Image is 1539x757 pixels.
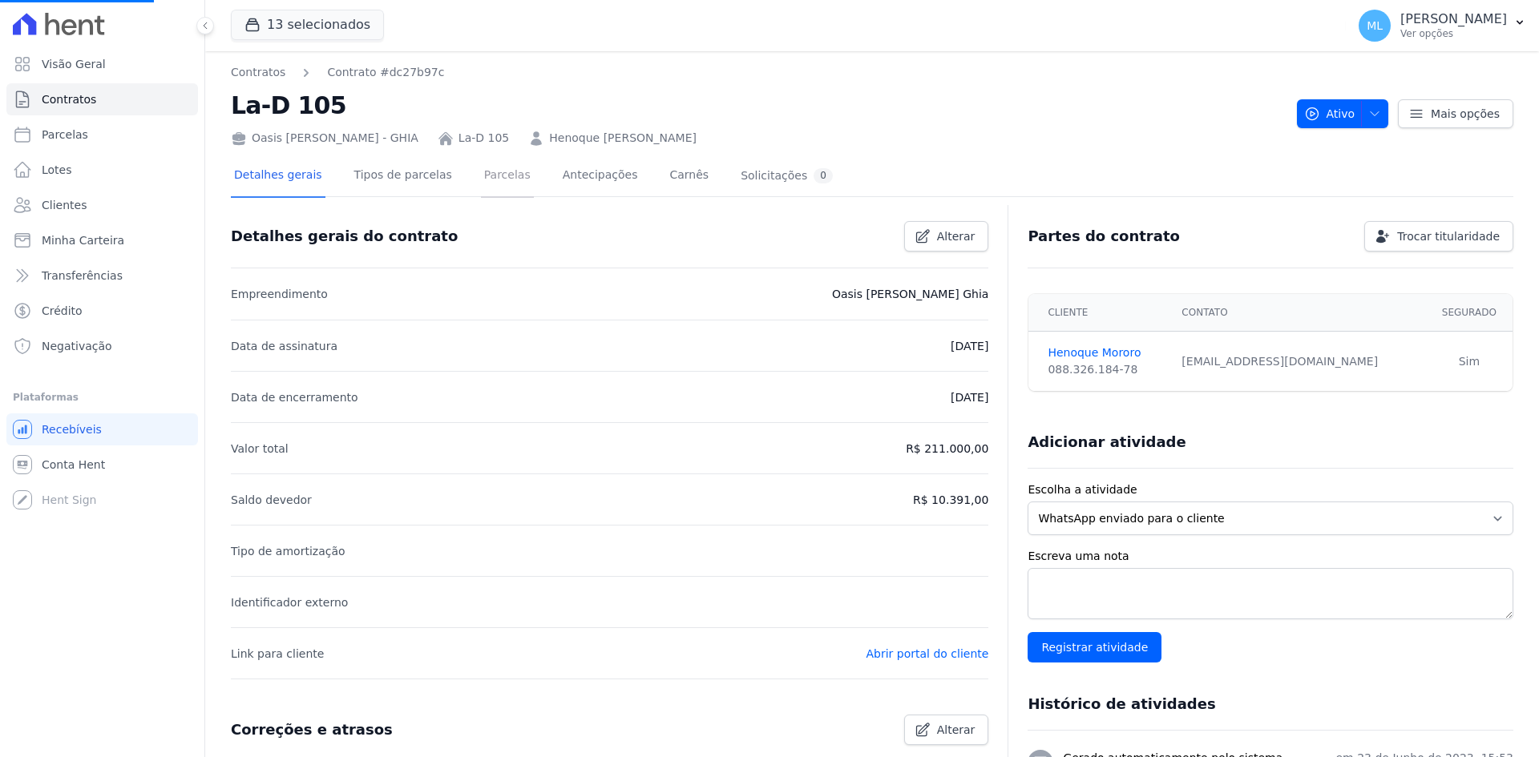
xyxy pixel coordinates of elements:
h3: Adicionar atividade [1028,433,1186,452]
h3: Partes do contrato [1028,227,1180,246]
a: Mais opções [1398,99,1513,128]
a: Henoque Mororo [1048,344,1162,361]
nav: Breadcrumb [231,64,444,81]
span: Parcelas [42,127,88,143]
a: Contrato #dc27b97c [327,64,444,81]
label: Escolha a atividade [1028,481,1513,498]
p: R$ 10.391,00 [913,490,988,509]
a: Abrir portal do cliente [866,647,988,660]
span: Clientes [42,197,87,213]
button: 13 selecionados [231,10,384,40]
h2: La-D 105 [231,87,1284,123]
a: Negativação [6,330,198,362]
span: Minha Carteira [42,232,124,248]
h3: Histórico de atividades [1028,695,1215,714]
p: [DATE] [951,336,988,356]
a: Recebíveis [6,413,198,445]
a: Crédito [6,295,198,327]
a: Parcelas [6,119,198,151]
div: 0 [814,168,833,183]
a: Alterar [904,715,989,745]
a: Minha Carteira [6,224,198,256]
p: Valor total [231,439,289,458]
a: Carnês [666,155,712,198]
a: Parcelas [481,155,534,198]
p: Empreendimento [231,284,328,304]
span: Alterar [937,228,976,244]
div: 088.326.184-78 [1048,361,1162,378]
a: Transferências [6,260,198,292]
div: Plataformas [13,388,192,407]
p: Tipo de amortização [231,542,345,561]
p: [PERSON_NAME] [1400,11,1507,27]
a: Contratos [231,64,285,81]
p: R$ 211.000,00 [906,439,988,458]
a: Lotes [6,154,198,186]
p: Ver opções [1400,27,1507,40]
button: Ativo [1297,99,1389,128]
span: Trocar titularidade [1397,228,1500,244]
a: Visão Geral [6,48,198,80]
div: [EMAIL_ADDRESS][DOMAIN_NAME] [1182,353,1416,370]
span: Alterar [937,722,976,738]
a: Solicitações0 [737,155,836,198]
p: [DATE] [951,388,988,407]
p: Saldo devedor [231,490,312,509]
th: Contato [1172,294,1425,332]
label: Escreva uma nota [1028,548,1513,565]
p: Data de encerramento [231,388,358,407]
input: Registrar atividade [1028,632,1161,662]
a: Contratos [6,83,198,115]
th: Segurado [1426,294,1513,332]
a: Tipos de parcelas [351,155,455,198]
a: Alterar [904,221,989,252]
a: La-D 105 [458,130,509,147]
h3: Correções e atrasos [231,720,393,739]
a: Clientes [6,189,198,221]
span: Transferências [42,268,123,284]
div: Solicitações [741,168,833,183]
a: Henoque [PERSON_NAME] [549,130,697,147]
span: Ativo [1304,99,1355,128]
h3: Detalhes gerais do contrato [231,227,458,246]
td: Sim [1426,332,1513,392]
span: ML [1367,20,1383,31]
span: Visão Geral [42,56,106,72]
p: Data de assinatura [231,336,337,356]
button: ML [PERSON_NAME] Ver opções [1346,3,1539,48]
span: Mais opções [1431,106,1500,122]
a: Antecipações [559,155,641,198]
a: Detalhes gerais [231,155,325,198]
span: Negativação [42,338,112,354]
span: Crédito [42,303,83,319]
nav: Breadcrumb [231,64,1284,81]
div: Oasis [PERSON_NAME] - GHIA [231,130,418,147]
a: Conta Hent [6,449,198,481]
p: Identificador externo [231,593,348,612]
a: Trocar titularidade [1364,221,1513,252]
span: Recebíveis [42,421,102,437]
span: Conta Hent [42,457,105,473]
span: Lotes [42,162,72,178]
p: Oasis [PERSON_NAME] Ghia [832,284,988,304]
th: Cliente [1028,294,1172,332]
span: Contratos [42,91,96,107]
p: Link para cliente [231,644,324,663]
